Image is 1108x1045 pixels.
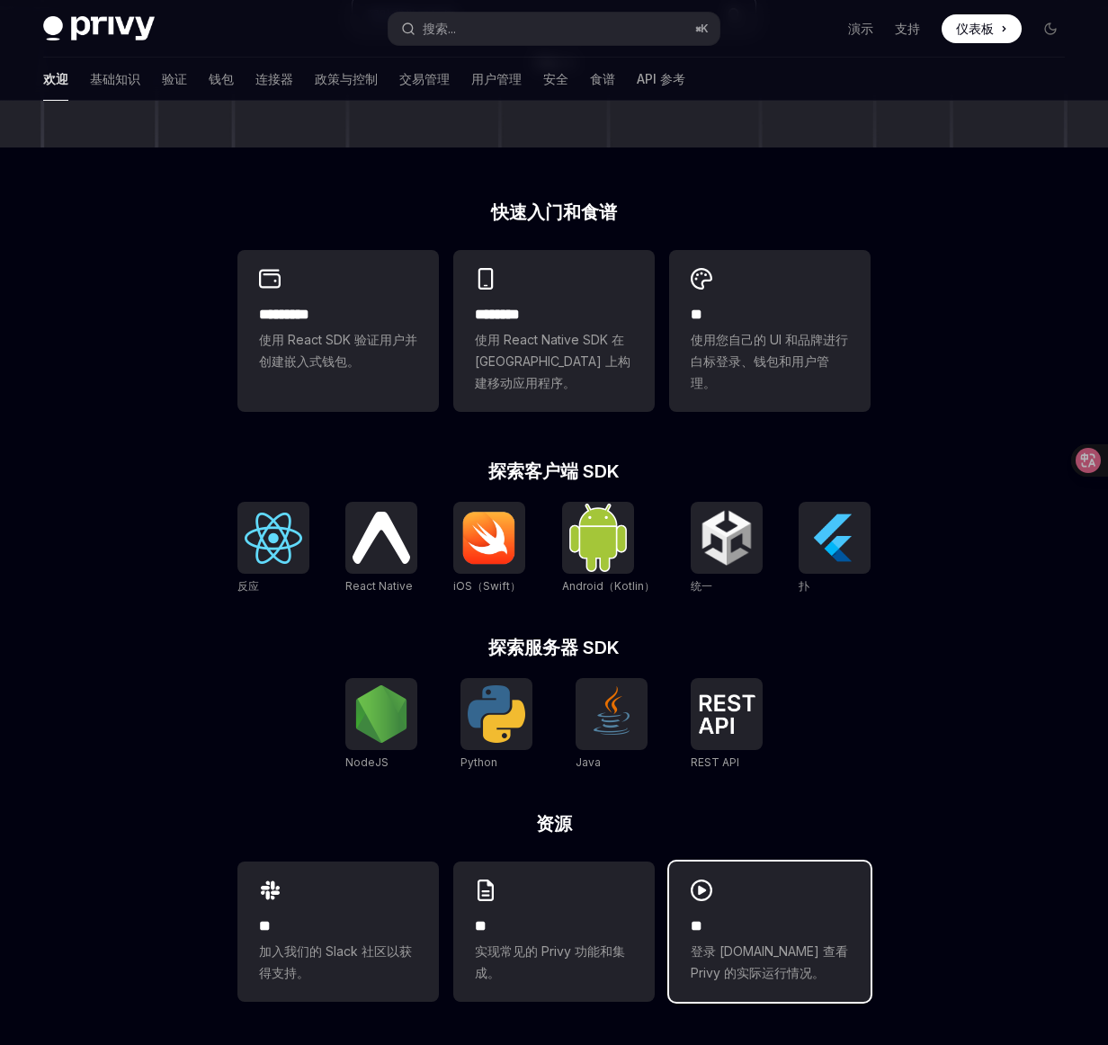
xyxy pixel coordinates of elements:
[698,509,755,567] img: 统一
[162,58,187,101] a: 验证
[543,58,568,101] a: 安全
[255,58,293,101] a: 连接器
[389,13,719,45] button: 搜索...⌘K
[942,14,1022,43] a: 仪表板
[245,513,302,564] img: 反应
[237,502,309,595] a: 反应反应
[691,502,763,595] a: 统一统一
[471,58,522,101] a: 用户管理
[590,71,615,86] font: 食谱
[691,678,763,772] a: REST APIREST API
[43,71,68,86] font: 欢迎
[637,58,685,101] a: API 参考
[848,21,873,36] font: 演示
[315,71,378,86] font: 政策与控制
[353,685,410,743] img: NodeJS
[669,862,871,1002] a: **登录 [DOMAIN_NAME] 查看 Privy 的实际运行情况。
[895,20,920,38] a: 支持
[637,71,685,86] font: API 参考
[576,755,601,769] font: Java
[259,943,412,980] font: 加入我们的 Slack 社区以获得支持。
[799,579,809,593] font: 扑
[488,637,620,658] font: 探索服务器 SDK
[695,22,701,35] font: ⌘
[701,22,709,35] font: K
[460,678,532,772] a: PythonPython
[848,20,873,38] a: 演示
[569,504,627,571] img: Android（Kotlin）
[209,58,234,101] a: 钱包
[895,21,920,36] font: 支持
[562,579,655,593] font: Android（Kotlin）
[237,862,439,1002] a: **加入我们的 Slack 社区以获得支持。
[43,58,68,101] a: 欢迎
[698,694,755,734] img: REST API
[562,502,655,595] a: Android（Kotlin）Android（Kotlin）
[90,58,140,101] a: 基础知识
[43,16,155,41] img: 深色标志
[475,943,625,980] font: 实现常见的 Privy 功能​​和集成。
[691,943,848,980] font: 登录 [DOMAIN_NAME] 查看 Privy 的实际运行情况。
[491,201,617,223] font: 快速入门和食谱
[669,250,871,412] a: **使用您自己的 UI 和品牌进行白标登录、钱包和用户管理。
[345,678,417,772] a: NodeJSNodeJS
[799,502,871,595] a: 扑扑
[399,58,450,101] a: 交易管理
[345,502,417,595] a: React NativeReact Native
[453,250,655,412] a: **** ***使用 React Native SDK 在 [GEOGRAPHIC_DATA] 上构建移动应用程序。
[237,579,259,593] font: 反应
[423,21,456,36] font: 搜索...
[399,71,450,86] font: 交易管理
[590,58,615,101] a: 食谱
[345,755,389,769] font: NodeJS
[576,678,648,772] a: JavaJava
[453,579,521,593] font: iOS（Swift）
[468,685,525,743] img: Python
[453,502,525,595] a: iOS（Swift）iOS（Swift）
[162,71,187,86] font: 验证
[691,579,712,593] font: 统一
[209,71,234,86] font: 钱包
[90,71,140,86] font: 基础知识
[806,509,863,567] img: 扑
[536,813,572,835] font: 资源
[353,512,410,563] img: React Native
[471,71,522,86] font: 用户管理
[460,511,518,565] img: iOS（Swift）
[460,755,497,769] font: Python
[543,71,568,86] font: 安全
[1036,14,1065,43] button: 切换暗模式
[583,685,640,743] img: Java
[453,862,655,1002] a: **实现常见的 Privy 功能​​和集成。
[255,71,293,86] font: 连接器
[345,579,413,593] font: React Native
[956,21,994,36] font: 仪表板
[488,460,620,482] font: 探索客户端 SDK
[691,755,739,769] font: REST API
[691,332,848,390] font: 使用您自己的 UI 和品牌进行白标登录、钱包和用户管理。
[259,332,417,369] font: 使用 React SDK 验证用户并创建嵌入式钱包。
[475,332,630,390] font: 使用 React Native SDK 在 [GEOGRAPHIC_DATA] 上构建移动应用程序。
[315,58,378,101] a: 政策与控制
